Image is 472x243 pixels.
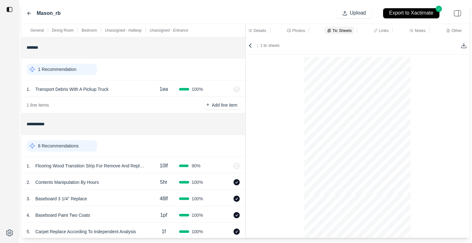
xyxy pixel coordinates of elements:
[37,9,61,17] label: Mason_rb
[389,9,433,17] p: Export to Xactimate
[6,6,13,13] img: toggle sidebar
[383,8,439,18] button: Export to Xactimate
[450,6,464,20] img: right-panel.svg
[350,9,366,17] p: Upload
[377,5,445,21] button: Export to Xactimate
[336,8,372,18] button: Upload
